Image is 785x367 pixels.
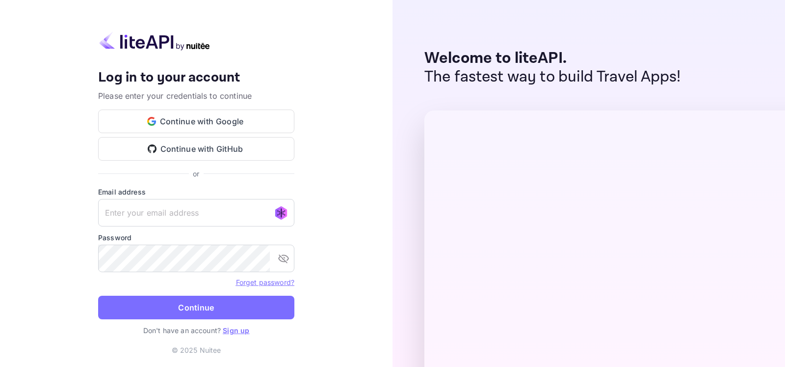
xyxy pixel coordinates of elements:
[424,49,681,68] p: Welcome to liteAPI.
[236,277,294,287] a: Forget password?
[98,137,294,161] button: Continue with GitHub
[236,278,294,286] a: Forget password?
[98,69,294,86] h4: Log in to your account
[98,31,211,51] img: liteapi
[98,232,294,243] label: Password
[172,345,221,355] p: © 2025 Nuitee
[98,325,294,336] p: Don't have an account?
[274,249,293,268] button: toggle password visibility
[223,326,249,335] a: Sign up
[193,169,199,179] p: or
[98,187,294,197] label: Email address
[98,90,294,102] p: Please enter your credentials to continue
[98,296,294,319] button: Continue
[424,68,681,86] p: The fastest way to build Travel Apps!
[98,110,294,133] button: Continue with Google
[98,199,294,226] input: Enter your email address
